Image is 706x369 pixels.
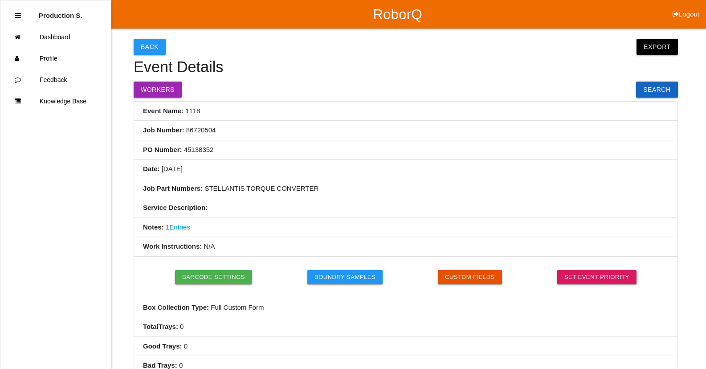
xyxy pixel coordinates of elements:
[636,82,677,98] a: Search
[134,298,677,318] li: Full Custom Form
[134,160,677,179] li: [DATE]
[143,165,160,172] b: Date:
[134,337,677,357] li: 0
[0,48,111,69] a: Profile
[143,223,164,231] b: Notes:
[307,270,383,284] button: Boundry Samples
[557,270,637,284] a: Set Event Priority
[134,59,678,76] h4: Event Details
[134,39,166,55] button: Back
[143,303,209,311] b: Box Collection Type:
[134,82,182,98] button: Workers
[15,5,21,26] div: Close
[134,237,677,257] li: N/A
[0,69,111,90] a: Feedback
[134,102,677,121] li: 1118
[166,223,190,231] a: 1Entries
[143,323,178,330] b: Total Trays :
[143,361,177,369] b: Bad Trays :
[438,270,502,284] button: Custom Fields
[637,39,677,55] button: Export
[143,107,184,115] b: Event Name:
[143,184,203,192] b: Job Part Numbers:
[143,204,208,211] b: Service Description:
[134,140,677,160] li: 45138352
[143,146,182,153] b: PO Number:
[39,5,82,19] p: Production Shifts
[0,26,111,48] a: Dashboard
[134,179,677,199] li: STELLANTIS TORQUE CONVERTER
[175,270,252,284] button: Barcode Settings
[0,90,111,112] a: Knowledge Base
[143,126,184,134] b: Job Number:
[143,342,182,350] b: Good Trays :
[134,121,677,140] li: 86720504
[134,317,677,337] li: 0
[143,242,202,250] b: Work Instructions:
